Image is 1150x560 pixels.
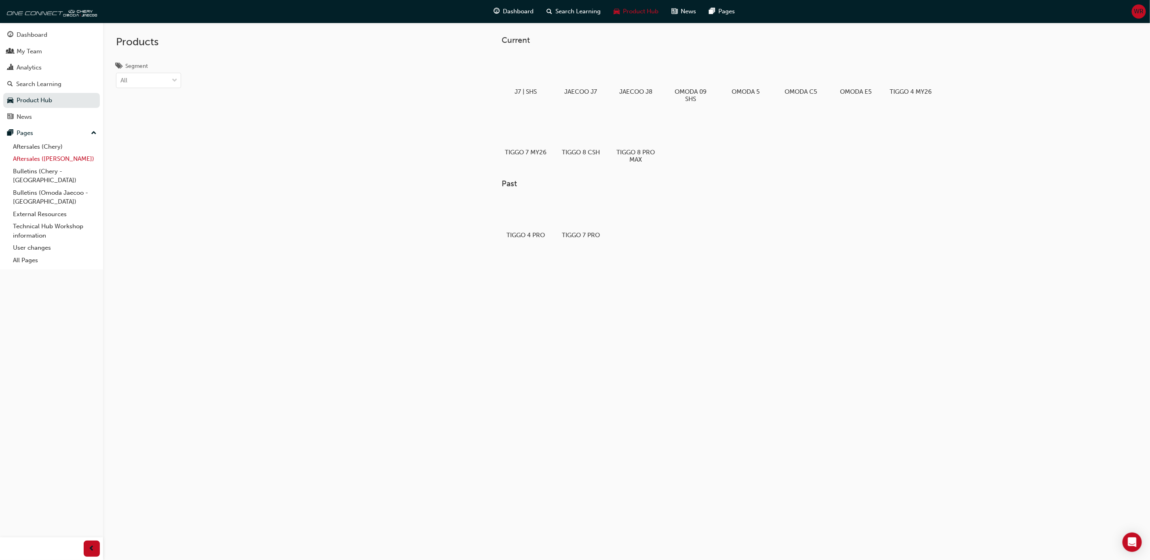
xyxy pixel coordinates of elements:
span: News [681,7,696,16]
h5: TIGGO 4 PRO [505,232,547,239]
a: J7 | SHS [502,51,550,98]
a: All Pages [10,254,100,267]
span: car-icon [7,97,13,104]
a: news-iconNews [665,3,703,20]
span: pages-icon [7,130,13,137]
h2: Products [116,36,181,48]
a: OMODA 5 [722,51,770,98]
span: car-icon [614,6,620,17]
h5: OMODA C5 [780,88,822,95]
div: Segment [125,62,148,70]
span: news-icon [672,6,678,17]
a: TIGGO 8 PRO MAX [612,112,660,166]
span: guage-icon [7,32,13,39]
a: Product Hub [3,93,100,108]
a: OMODA 09 SHS [667,51,715,105]
span: pages-icon [709,6,715,17]
span: news-icon [7,114,13,121]
a: search-iconSearch Learning [540,3,608,20]
h5: TIGGO 7 MY26 [505,149,547,156]
h5: OMODA E5 [835,88,877,95]
div: Pages [17,128,33,138]
h3: Past [502,179,961,188]
span: Product Hub [623,7,659,16]
button: Pages [3,126,100,141]
span: people-icon [7,48,13,55]
span: chart-icon [7,64,13,72]
a: TIGGO 7 MY26 [502,112,550,159]
a: Bulletins (Omoda Jaecoo - [GEOGRAPHIC_DATA]) [10,187,100,208]
span: guage-icon [494,6,500,17]
button: WR [1132,4,1146,19]
a: Aftersales ([PERSON_NAME]) [10,153,100,165]
a: OMODA E5 [831,51,880,98]
h5: TIGGO 8 CSH [560,149,602,156]
button: DashboardMy TeamAnalyticsSearch LearningProduct HubNews [3,26,100,126]
span: down-icon [172,76,177,86]
a: Technical Hub Workshop information [10,220,100,242]
div: Analytics [17,63,42,72]
a: pages-iconPages [703,3,742,20]
span: prev-icon [89,544,95,554]
a: OMODA C5 [777,51,825,98]
a: car-iconProduct Hub [608,3,665,20]
h5: JAECOO J7 [560,88,602,95]
h5: TIGGO 8 PRO MAX [615,149,657,163]
span: Pages [719,7,735,16]
a: TIGGO 4 PRO [502,195,550,242]
h5: TIGGO 4 MY26 [890,88,932,95]
h5: J7 | SHS [505,88,547,95]
a: Search Learning [3,77,100,92]
span: tags-icon [116,63,122,70]
a: User changes [10,242,100,254]
a: JAECOO J7 [557,51,605,98]
a: JAECOO J8 [612,51,660,98]
h5: TIGGO 7 PRO [560,232,602,239]
a: News [3,109,100,124]
a: Analytics [3,60,100,75]
div: Open Intercom Messenger [1123,533,1142,552]
a: TIGGO 4 MY26 [886,51,935,98]
span: Dashboard [503,7,534,16]
a: My Team [3,44,100,59]
span: WR [1134,7,1144,16]
a: External Resources [10,208,100,221]
a: Bulletins (Chery - [GEOGRAPHIC_DATA]) [10,165,100,187]
div: Dashboard [17,30,47,40]
img: oneconnect [4,3,97,19]
a: Dashboard [3,27,100,42]
div: My Team [17,47,42,56]
span: search-icon [547,6,553,17]
span: Search Learning [556,7,601,16]
h5: OMODA 5 [725,88,767,95]
h5: OMODA 09 SHS [670,88,712,103]
div: News [17,112,32,122]
div: All [120,76,127,85]
a: TIGGO 8 CSH [557,112,605,159]
a: Aftersales (Chery) [10,141,100,153]
div: Search Learning [16,80,61,89]
a: guage-iconDashboard [487,3,540,20]
span: up-icon [91,128,97,139]
a: TIGGO 7 PRO [557,195,605,242]
h5: JAECOO J8 [615,88,657,95]
span: search-icon [7,81,13,88]
h3: Current [502,36,961,45]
